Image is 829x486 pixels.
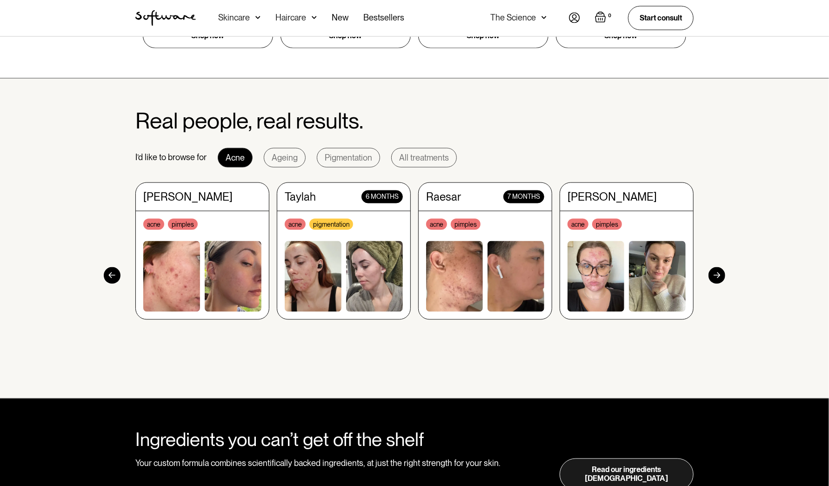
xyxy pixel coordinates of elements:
[592,219,622,230] div: pimples
[606,12,613,20] div: 0
[285,219,306,230] div: acne
[568,241,624,311] img: woman with acne
[285,241,341,311] img: woman with acne
[309,219,353,230] div: pigmentation
[503,190,544,204] div: 7 months
[312,13,317,22] img: arrow down
[285,190,316,204] div: Taylah
[426,241,483,311] img: boy with acne
[255,13,261,22] img: arrow down
[490,13,536,22] div: The Science
[399,153,449,162] div: All treatments
[426,190,461,204] div: Raesar
[595,12,613,25] a: Open empty cart
[143,241,200,311] img: woman with acne
[346,241,403,311] img: woman without acne
[135,10,196,26] a: home
[272,153,298,162] div: Ageing
[568,219,588,230] div: acne
[135,429,505,451] div: Ingredients you can’t get off the shelf
[568,190,657,204] div: [PERSON_NAME]
[629,241,686,311] img: woman without acne
[226,153,245,162] div: Acne
[205,241,261,311] img: woman without acne
[135,108,363,133] h2: Real people, real results.
[325,153,372,162] div: Pigmentation
[135,10,196,26] img: Software Logo
[628,6,694,30] a: Start consult
[143,190,233,204] div: [PERSON_NAME]
[451,219,481,230] div: pimples
[542,13,547,22] img: arrow down
[275,13,306,22] div: Haircare
[218,13,250,22] div: Skincare
[168,219,198,230] div: pimples
[143,219,164,230] div: acne
[426,219,447,230] div: acne
[361,190,403,204] div: 6 months
[488,241,544,311] img: boy without acne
